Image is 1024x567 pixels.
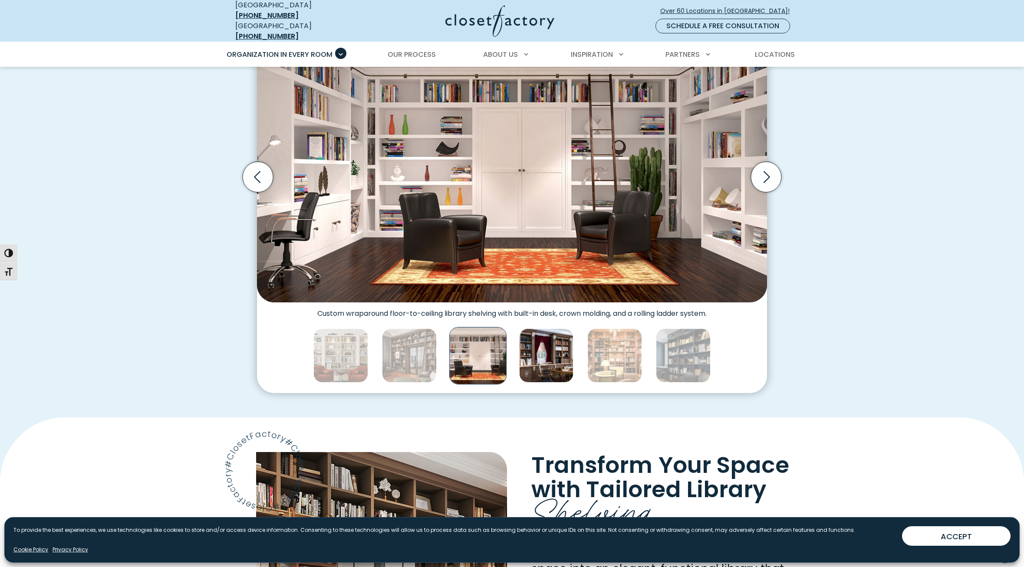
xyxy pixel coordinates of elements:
[257,36,767,302] img: Custom wraparound floor-to-ceiling library shelving with built-in desk, crown molding, and a roll...
[655,19,790,33] a: Schedule a Free Consultation
[483,49,518,59] span: About Us
[571,49,613,59] span: Inspiration
[449,327,507,384] img: Custom wraparound floor-to-ceiling library shelving with built-in desk, crown molding, and a roll...
[747,158,785,196] button: Next slide
[235,10,299,20] a: [PHONE_NUMBER]
[13,526,855,534] p: To provide the best experiences, we use technologies like cookies to store and/or access device i...
[445,5,554,37] img: Closet Factory Logo
[659,449,789,481] span: Your Space
[531,473,766,505] span: with Tailored Library
[519,328,574,383] img: Traditional library built-ins with ornate trim and crown molding, carved corbels, and inset panel...
[235,21,361,42] div: [GEOGRAPHIC_DATA]
[388,49,436,59] span: Our Process
[660,7,797,16] span: Over 60 Locations in [GEOGRAPHIC_DATA]!
[665,49,700,59] span: Partners
[755,49,795,59] span: Locations
[53,546,88,554] a: Privacy Policy
[239,158,277,196] button: Previous slide
[531,484,654,532] span: Shelving
[221,43,804,67] nav: Primary Menu
[257,302,767,318] figcaption: Custom wraparound floor-to-ceiling library shelving with built-in desk, crown molding, and a roll...
[382,328,437,383] img: Custom library book shelves with rolling wood ladder and LED lighting
[587,328,642,383] img: Built-in shelving featuring built-in window seat and work desk, slanted book display shelf, and a...
[660,3,797,19] a: Over 60 Locations in [GEOGRAPHIC_DATA]!
[531,449,652,481] span: Transform
[13,546,48,554] a: Cookie Policy
[313,328,368,383] img: Custom built-in book shelving with decorative crown molding and library lighting
[902,526,1011,546] button: ACCEPT
[227,49,333,59] span: Organization in Every Room
[656,328,711,383] img: Built-in bookcases with library lighting and crown molding.
[235,31,299,41] a: [PHONE_NUMBER]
